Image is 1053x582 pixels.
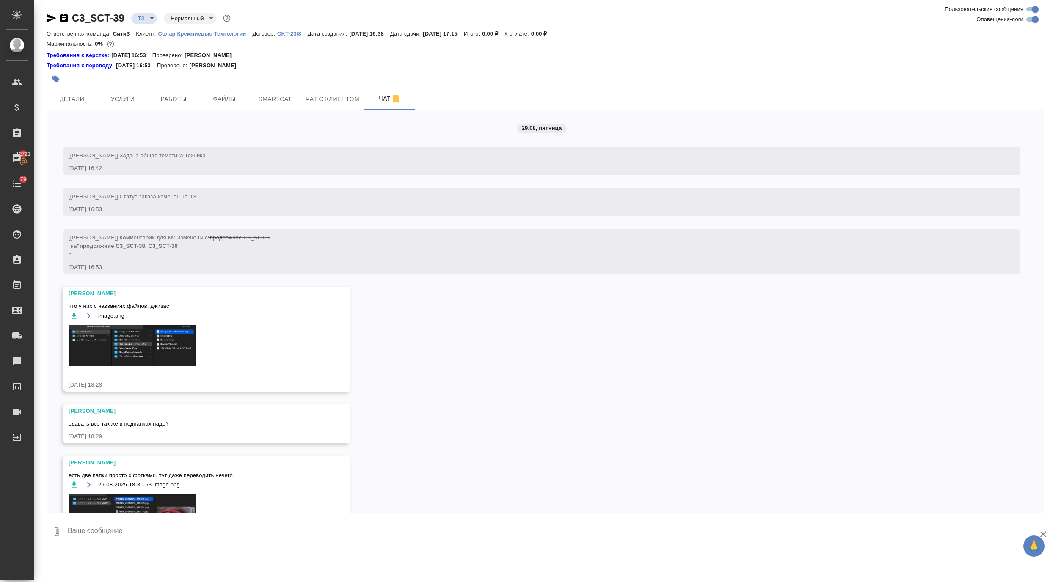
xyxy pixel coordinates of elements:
[69,494,196,579] img: 29-08-2025-18-30-53-image.png
[522,124,562,132] p: 29.08, пятница
[69,381,321,389] div: [DATE] 18:28
[69,289,321,298] div: [PERSON_NAME]
[221,13,232,24] button: Доп статусы указывают на важность/срочность заказа
[98,312,124,320] span: image.png
[47,41,95,47] p: Маржинальность:
[47,70,65,88] button: Добавить тэг
[504,30,531,37] p: К оплате:
[69,234,270,258] span: [[PERSON_NAME]] Комментарии для КМ изменены с на
[69,205,990,214] div: [DATE] 16:53
[69,193,198,200] span: [[PERSON_NAME]] Статус заказа изменен на
[423,30,464,37] p: [DATE] 17:15
[135,15,147,22] button: ТЗ
[113,30,136,37] p: Сити3
[52,94,92,104] span: Детали
[277,30,308,37] a: CKT-23/8
[83,310,94,321] button: Открыть на драйве
[69,480,79,490] button: Скачать
[204,94,245,104] span: Файлы
[69,458,321,467] div: [PERSON_NAME]
[158,30,253,37] a: Солар Кремниевые Технологии
[976,15,1023,24] span: Оповещения-логи
[59,13,69,23] button: Скопировать ссылку
[116,61,157,70] p: [DATE] 16:53
[47,30,113,37] p: Ответственная команда:
[369,93,410,104] span: Чат
[185,51,238,60] p: [PERSON_NAME]
[349,30,390,37] p: [DATE] 16:38
[2,148,32,169] a: 12721
[69,152,206,159] span: [[PERSON_NAME]] Задана общая тематика:
[69,263,990,272] div: [DATE] 16:53
[308,30,349,37] p: Дата создания:
[131,13,157,24] div: ТЗ
[1023,535,1045,557] button: 🙏
[531,30,554,37] p: 0,00 ₽
[390,30,423,37] p: Дата сдачи:
[11,150,36,158] span: 12721
[2,173,32,194] a: 79
[69,310,79,321] button: Скачать
[47,51,111,60] a: Требования к верстке:
[95,41,105,47] p: 0%
[69,471,321,480] span: есть две папки просто с фотками, тут даже переводить нечего
[464,30,482,37] p: Итого:
[252,30,277,37] p: Договор:
[69,432,321,441] div: [DATE] 18:29
[47,13,57,23] button: Скопировать ссылку для ЯМессенджера
[15,175,31,184] span: 79
[47,61,116,70] a: Требования к переводу:
[72,12,124,24] a: C3_SCT-39
[164,13,216,24] div: ТЗ
[111,51,152,60] p: [DATE] 16:53
[69,420,169,427] span: сдавать все так же в подпапках надо?
[102,94,143,104] span: Услуги
[69,407,321,415] div: [PERSON_NAME]
[1027,537,1041,555] span: 🙏
[69,302,321,310] span: что у них с названиях файлов, джизас
[152,51,185,60] p: Проверено:
[98,480,180,489] span: 29-08-2025-18-30-53-image.png
[69,164,990,173] div: [DATE] 16:42
[69,325,196,366] img: image.png
[945,5,1023,14] span: Пользовательские сообщения
[255,94,295,104] span: Smartcat
[168,15,206,22] button: Нормальный
[306,94,359,104] span: Чат с клиентом
[482,30,504,37] p: 0,00 ₽
[189,61,243,70] p: [PERSON_NAME]
[187,193,198,200] span: "ТЗ"
[185,152,206,159] span: Техника
[47,61,116,70] div: Нажми, чтобы открыть папку с инструкцией
[391,94,401,104] svg: Отписаться
[157,61,190,70] p: Проверено:
[83,480,94,490] button: Открыть на драйве
[69,243,178,258] span: "продолжние C3_SCT-38, C3_SCT-36 "
[153,94,194,104] span: Работы
[136,30,158,37] p: Клиент:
